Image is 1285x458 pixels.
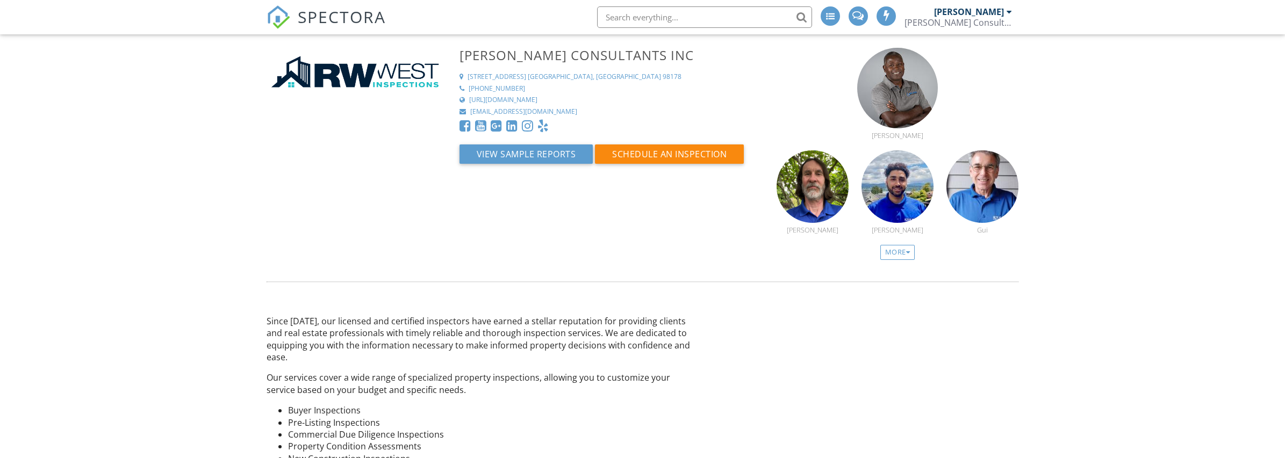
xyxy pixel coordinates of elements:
[862,226,934,234] div: [PERSON_NAME]
[267,48,443,96] img: RW_Logo_Horizontal_-_New_Colors_Nov_23.png
[288,440,700,452] li: Property Condition Assessments
[470,107,577,117] div: [EMAIL_ADDRESS][DOMAIN_NAME]
[595,144,744,164] button: Schedule an Inspection
[267,5,290,29] img: The Best Home Inspection Software - Spectora
[460,144,593,164] button: View Sample Reports
[469,96,537,105] div: [URL][DOMAIN_NAME]
[880,245,915,260] div: More
[267,315,700,364] p: Since [DATE], our licensed and certified inspectors have earned a stellar reputation for providin...
[777,150,849,222] img: eric_png__7681024_.png
[946,214,1018,234] a: Gui
[460,72,764,82] a: [STREET_ADDRESS] [GEOGRAPHIC_DATA], [GEOGRAPHIC_DATA] 98178
[857,48,938,128] img: ron_business_photo.jpg
[460,96,764,105] a: [URL][DOMAIN_NAME]
[460,107,764,117] a: [EMAIL_ADDRESS][DOMAIN_NAME]
[460,151,595,163] a: View Sample Reports
[288,417,700,428] li: Pre-Listing Inspections
[267,14,386,37] a: SPECTORA
[862,150,934,222] img: cole.jpg
[904,17,1012,28] div: RW West Consultants Inc
[946,226,1018,234] div: Gui
[946,150,1018,222] img: 20220603_183236.jpg
[460,84,764,93] a: [PHONE_NUMBER]
[840,119,954,140] a: [PERSON_NAME]
[597,6,812,28] input: Search everything...
[528,72,681,82] div: [GEOGRAPHIC_DATA], [GEOGRAPHIC_DATA] 98178
[267,372,700,396] p: Our services cover a wide range of specialized property inspections, allowing you to customize yo...
[298,5,386,28] span: SPECTORA
[777,214,849,234] a: [PERSON_NAME]
[288,428,700,440] li: Commercial Due Diligence Inspections
[469,84,525,93] div: [PHONE_NUMBER]
[288,404,700,416] li: Buyer Inspections
[777,226,849,234] div: [PERSON_NAME]
[595,151,744,163] a: Schedule an Inspection
[840,131,954,140] div: [PERSON_NAME]
[862,214,934,234] a: [PERSON_NAME]
[460,48,764,62] h3: [PERSON_NAME] Consultants Inc
[934,6,1004,17] div: [PERSON_NAME]
[468,72,526,82] div: [STREET_ADDRESS]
